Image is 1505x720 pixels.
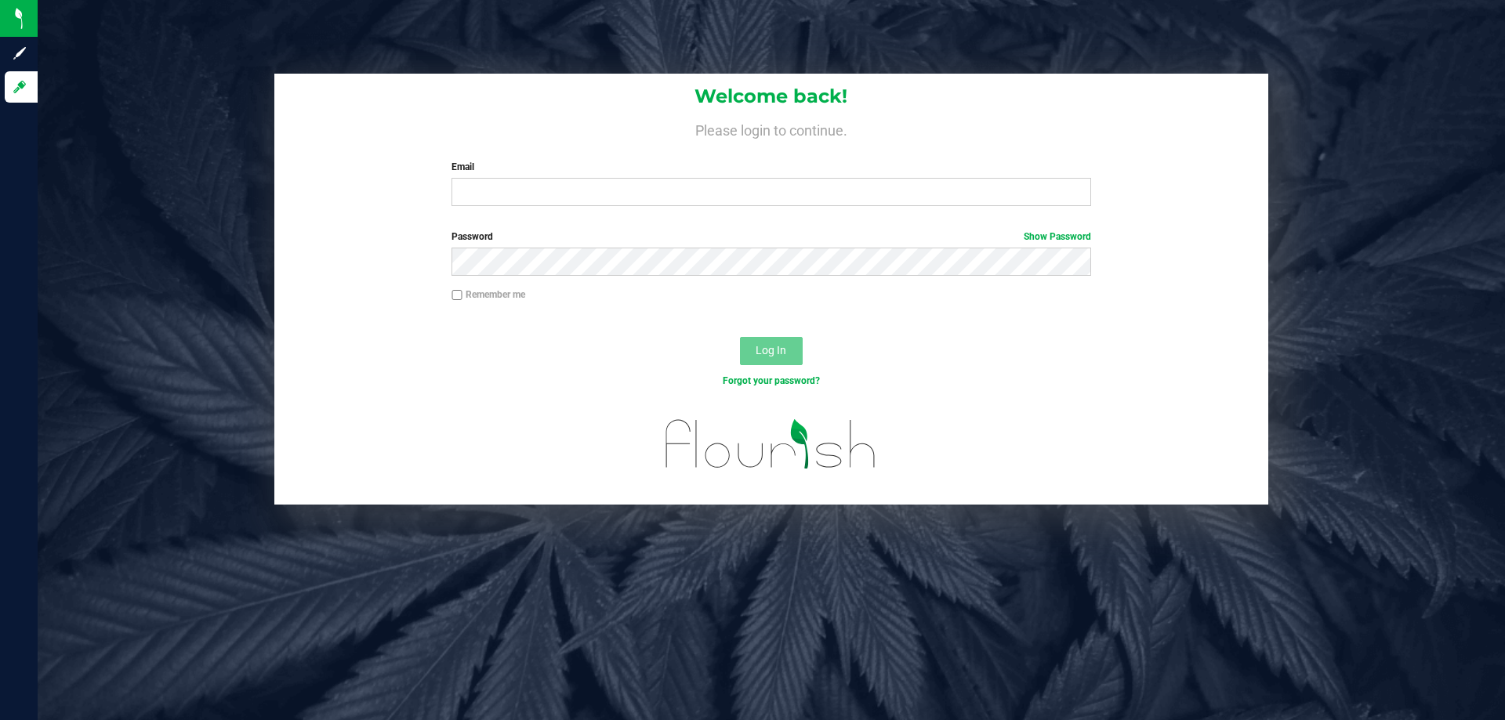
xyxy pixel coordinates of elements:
[274,86,1268,107] h1: Welcome back!
[1024,231,1091,242] a: Show Password
[12,79,27,95] inline-svg: Log in
[756,344,786,356] span: Log In
[12,45,27,61] inline-svg: Sign up
[451,288,525,302] label: Remember me
[451,231,493,242] span: Password
[723,375,820,386] a: Forgot your password?
[647,404,895,484] img: flourish_logo.svg
[451,160,1090,174] label: Email
[451,290,462,301] input: Remember me
[740,337,803,365] button: Log In
[274,119,1268,138] h4: Please login to continue.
